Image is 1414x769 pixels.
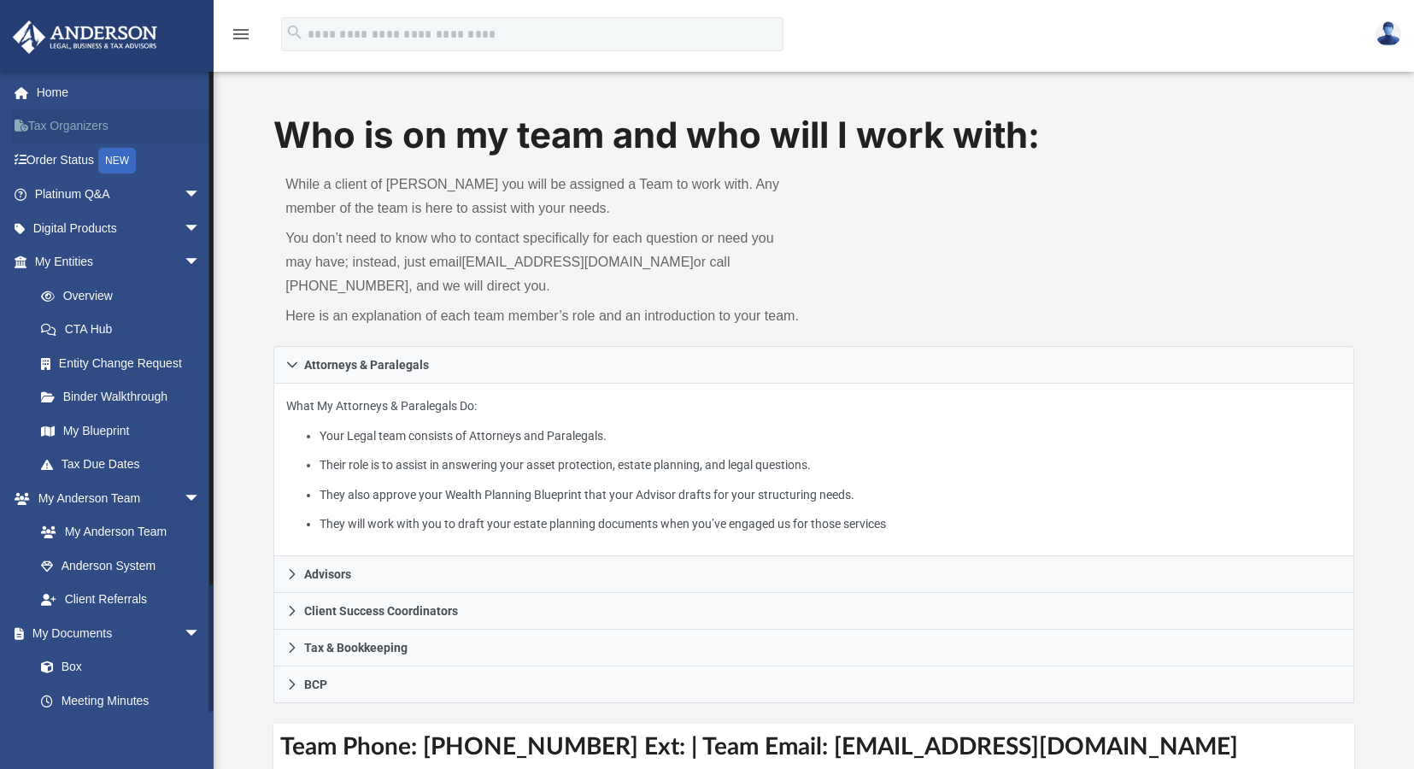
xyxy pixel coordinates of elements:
li: They will work with you to draft your estate planning documents when you’ve engaged us for those ... [320,514,1341,535]
p: While a client of [PERSON_NAME] you will be assigned a Team to work with. Any member of the team ... [285,173,801,220]
p: Here is an explanation of each team member’s role and an introduction to your team. [285,304,801,328]
a: Home [12,75,226,109]
a: Order StatusNEW [12,143,226,178]
span: arrow_drop_down [184,178,218,213]
a: Binder Walkthrough [24,380,226,414]
span: arrow_drop_down [184,245,218,280]
span: Client Success Coordinators [304,605,458,617]
h1: Who is on my team and who will I work with: [273,110,1354,161]
div: Attorneys & Paralegals [273,384,1354,557]
a: My Anderson Team [24,515,209,549]
a: Client Referrals [24,583,218,617]
i: menu [231,24,251,44]
a: My Blueprint [24,414,218,448]
a: Tax Organizers [12,109,226,144]
a: Digital Productsarrow_drop_down [12,211,226,245]
li: Their role is to assist in answering your asset protection, estate planning, and legal questions. [320,455,1341,476]
span: Attorneys & Paralegals [304,359,429,371]
a: Tax Due Dates [24,448,226,482]
a: Platinum Q&Aarrow_drop_down [12,178,226,212]
p: What My Attorneys & Paralegals Do: [286,396,1341,535]
a: Client Success Coordinators [273,593,1354,630]
i: search [285,23,304,42]
a: menu [231,32,251,44]
a: Box [24,650,209,684]
a: CTA Hub [24,313,226,347]
a: Entity Change Request [24,346,226,380]
a: Anderson System [24,549,218,583]
span: arrow_drop_down [184,481,218,516]
a: BCP [273,666,1354,703]
a: [EMAIL_ADDRESS][DOMAIN_NAME] [462,255,694,269]
a: Overview [24,279,226,313]
span: arrow_drop_down [184,211,218,246]
a: Advisors [273,556,1354,593]
span: arrow_drop_down [184,616,218,651]
a: My Documentsarrow_drop_down [12,616,218,650]
a: My Entitiesarrow_drop_down [12,245,226,279]
img: User Pic [1376,21,1401,46]
img: Anderson Advisors Platinum Portal [8,21,162,54]
li: Your Legal team consists of Attorneys and Paralegals. [320,426,1341,447]
span: BCP [304,678,327,690]
div: NEW [98,148,136,173]
p: You don’t need to know who to contact specifically for each question or need you may have; instea... [285,226,801,298]
span: Advisors [304,568,351,580]
a: Attorneys & Paralegals [273,346,1354,384]
a: My Anderson Teamarrow_drop_down [12,481,218,515]
a: Meeting Minutes [24,684,218,718]
a: Tax & Bookkeeping [273,630,1354,666]
li: They also approve your Wealth Planning Blueprint that your Advisor drafts for your structuring ne... [320,484,1341,506]
span: Tax & Bookkeeping [304,642,408,654]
